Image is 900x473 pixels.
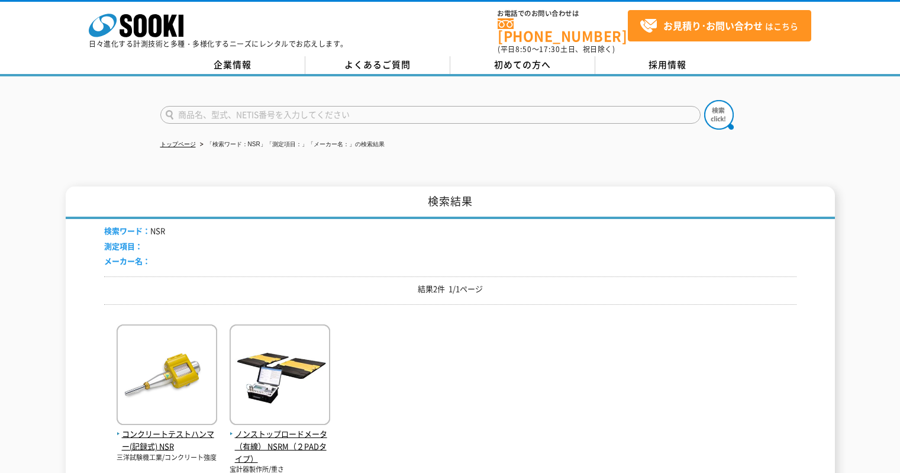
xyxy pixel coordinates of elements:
[66,186,835,219] h1: 検索結果
[498,44,615,54] span: (平日 ～ 土日、祝日除く)
[117,324,217,428] img: NSR
[117,416,217,452] a: コンクリートテストハンマー(記録式) NSR
[104,283,796,295] p: 結果2件 1/1ページ
[704,100,734,130] img: btn_search.png
[663,18,763,33] strong: お見積り･お問い合わせ
[450,56,595,74] a: 初めての方へ
[595,56,740,74] a: 採用情報
[628,10,811,41] a: お見積り･お問い合わせはこちら
[104,255,150,266] span: メーカー名：
[104,240,143,252] span: 測定項目：
[198,139,385,151] li: 「検索ワード：NSR」「測定項目：」「メーカー名：」の検索結果
[498,10,628,17] span: お電話でのお問い合わせは
[160,141,196,147] a: トップページ
[539,44,560,54] span: 17:30
[515,44,532,54] span: 8:50
[117,453,217,463] p: 三洋試験機工業/コンクリート強度
[160,56,305,74] a: 企業情報
[89,40,348,47] p: 日々進化する計測技術と多種・多様化するニーズにレンタルでお応えします。
[117,428,217,453] span: コンクリートテストハンマー(記録式) NSR
[230,324,330,428] img: NSRM（２PADタイプ）
[230,416,330,465] a: ノンストップロードメータ（有線） NSRM（２PADタイプ）
[104,225,165,237] li: NSR
[160,106,701,124] input: 商品名、型式、NETIS番号を入力してください
[230,428,330,465] span: ノンストップロードメータ（有線） NSRM（２PADタイプ）
[305,56,450,74] a: よくあるご質問
[494,58,551,71] span: 初めての方へ
[498,18,628,43] a: [PHONE_NUMBER]
[104,225,150,236] span: 検索ワード：
[640,17,798,35] span: はこちら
